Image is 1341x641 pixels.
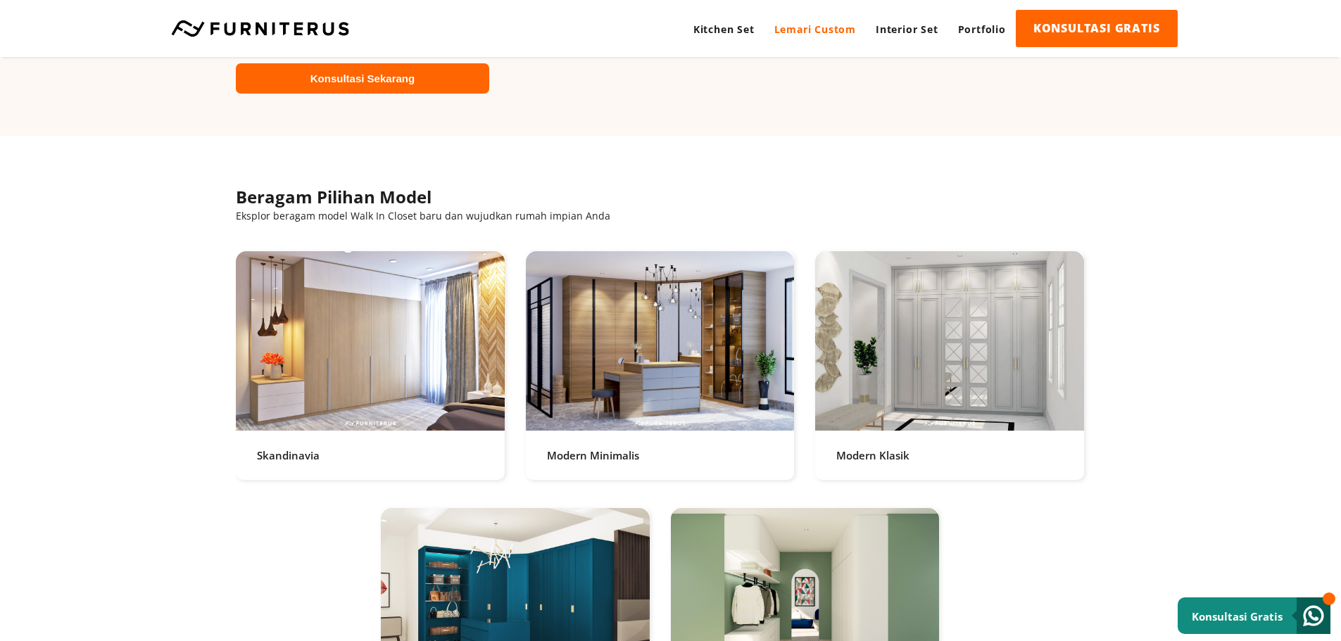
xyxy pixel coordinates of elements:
[764,10,866,49] a: Lemari Custom
[866,10,948,49] a: Interior Set
[236,208,1106,223] p: Eksplor beragam model Walk In Closet baru dan wujudkan rumah impian Anda
[684,10,764,49] a: Kitchen Set
[948,10,1016,49] a: Portfolio
[236,185,1106,208] h2: Beragam Pilihan Model
[1178,597,1330,634] a: Konsultasi Gratis
[1192,609,1283,623] small: Konsultasi Gratis
[1016,10,1178,47] a: KONSULTASI GRATIS
[236,63,490,94] button: Konsultasi Sekarang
